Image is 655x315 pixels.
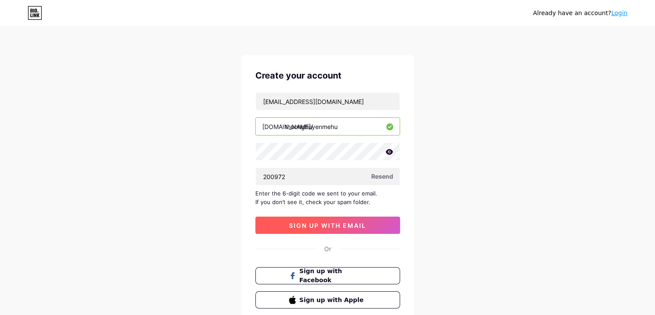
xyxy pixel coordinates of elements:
[324,244,331,253] div: Or
[299,296,366,305] span: Sign up with Apple
[255,217,400,234] button: sign up with email
[371,172,393,181] span: Resend
[299,267,366,285] span: Sign up with Facebook
[256,118,400,135] input: username
[533,9,627,18] div: Already have an account?
[255,69,400,82] div: Create your account
[256,93,400,110] input: Email
[611,9,627,16] a: Login
[255,291,400,309] button: Sign up with Apple
[262,122,313,131] div: [DOMAIN_NAME]/
[256,168,400,185] input: Paste login code
[289,222,366,229] span: sign up with email
[255,267,400,284] button: Sign up with Facebook
[255,189,400,206] div: Enter the 6-digit code we sent to your email. If you don’t see it, check your spam folder.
